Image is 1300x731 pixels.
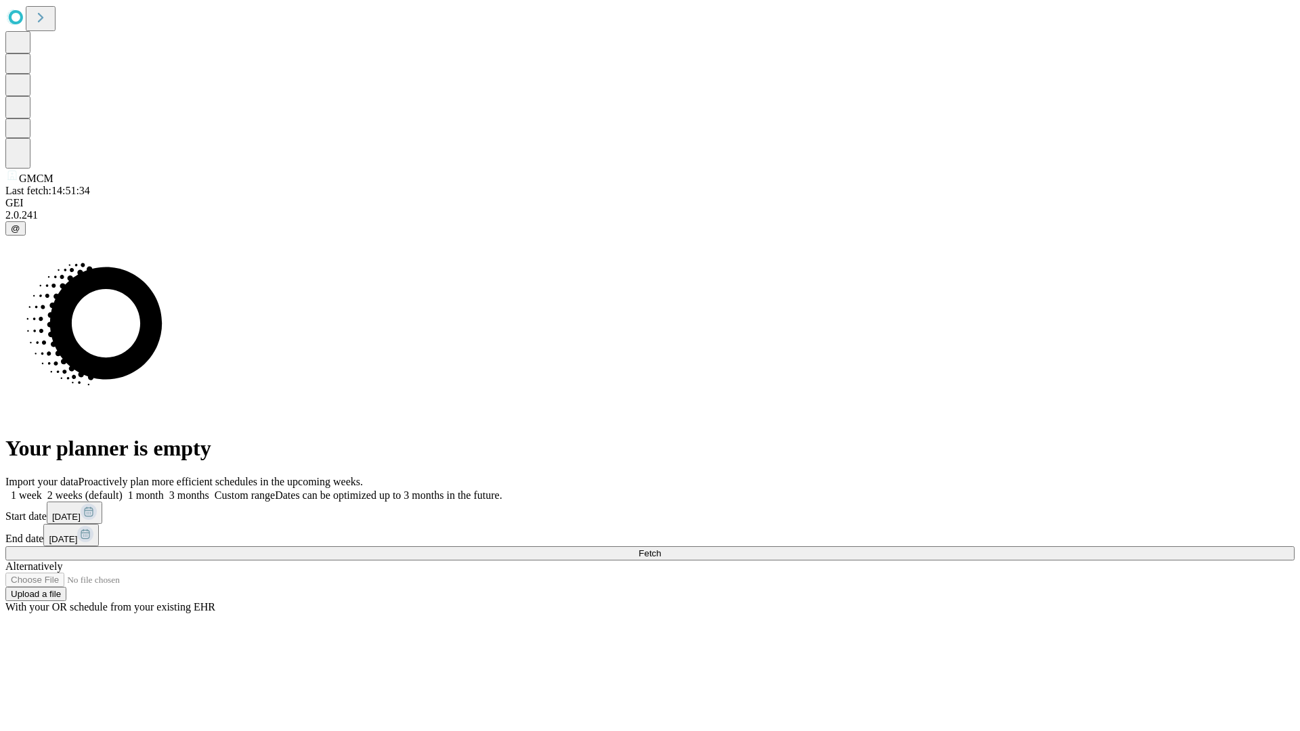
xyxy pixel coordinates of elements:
[5,587,66,601] button: Upload a file
[275,489,502,501] span: Dates can be optimized up to 3 months in the future.
[5,560,62,572] span: Alternatively
[5,502,1295,524] div: Start date
[638,548,661,558] span: Fetch
[19,173,53,184] span: GMCM
[11,489,42,501] span: 1 week
[5,546,1295,560] button: Fetch
[5,601,215,613] span: With your OR schedule from your existing EHR
[5,209,1295,221] div: 2.0.241
[5,185,90,196] span: Last fetch: 14:51:34
[43,524,99,546] button: [DATE]
[79,476,363,487] span: Proactively plan more efficient schedules in the upcoming weeks.
[5,436,1295,461] h1: Your planner is empty
[47,489,123,501] span: 2 weeks (default)
[5,221,26,236] button: @
[11,223,20,234] span: @
[49,534,77,544] span: [DATE]
[169,489,209,501] span: 3 months
[5,197,1295,209] div: GEI
[215,489,275,501] span: Custom range
[5,476,79,487] span: Import your data
[47,502,102,524] button: [DATE]
[5,524,1295,546] div: End date
[128,489,164,501] span: 1 month
[52,512,81,522] span: [DATE]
